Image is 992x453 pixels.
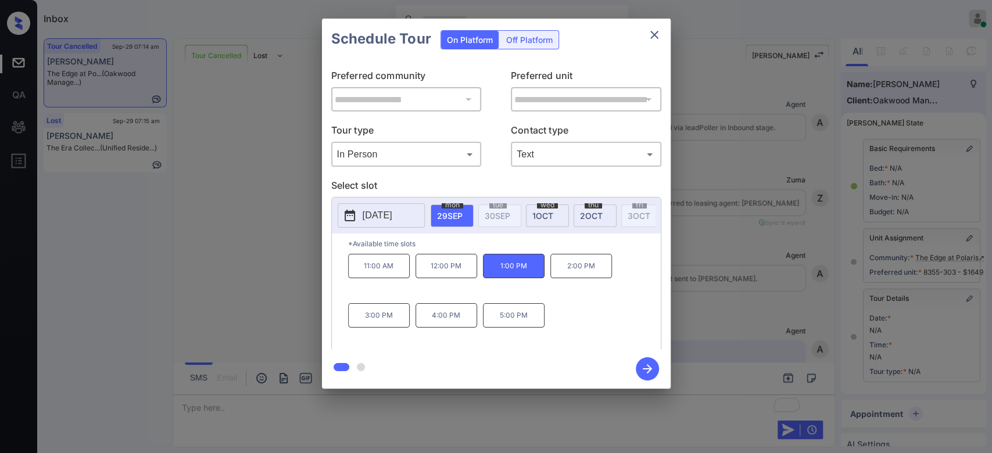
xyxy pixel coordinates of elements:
[334,145,479,164] div: In Person
[585,202,602,208] span: thu
[514,145,658,164] div: Text
[500,31,558,49] div: Off Platform
[629,354,666,384] button: btn-next
[441,31,499,49] div: On Platform
[437,211,463,221] span: 29 SEP
[511,123,661,142] p: Contact type
[483,303,545,328] p: 5:00 PM
[348,233,661,254] p: *Available time slots
[532,211,553,221] span: 1 OCT
[331,123,482,142] p: Tour type
[322,19,441,59] h2: Schedule Tour
[338,203,425,228] button: [DATE]
[580,211,603,221] span: 2 OCT
[363,208,392,222] p: [DATE]
[331,178,661,197] p: Select slot
[442,202,463,208] span: mon
[574,204,617,227] div: date-select
[483,254,545,278] p: 1:00 PM
[331,69,482,87] p: Preferred community
[348,303,410,328] p: 3:00 PM
[643,23,666,46] button: close
[416,303,477,328] p: 4:00 PM
[550,254,612,278] p: 2:00 PM
[537,202,558,208] span: wed
[416,254,477,278] p: 12:00 PM
[511,69,661,87] p: Preferred unit
[526,204,569,227] div: date-select
[348,254,410,278] p: 11:00 AM
[431,204,474,227] div: date-select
